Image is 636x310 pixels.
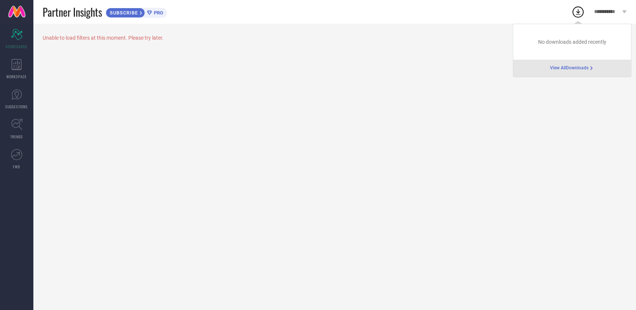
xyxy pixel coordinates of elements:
[106,6,167,18] a: SUBSCRIBEPRO
[550,65,594,71] a: View AllDownloads
[10,134,23,139] span: TRENDS
[43,4,102,20] span: Partner Insights
[7,74,27,79] span: WORKSPACE
[538,39,606,45] span: No downloads added recently
[550,65,594,71] div: Open download page
[550,65,589,71] span: View All Downloads
[6,104,28,109] span: SUGGESTIONS
[106,10,140,16] span: SUBSCRIBE
[6,44,28,49] span: SCORECARDS
[13,164,20,169] span: FWD
[43,35,627,41] div: Unable to load filters at this moment. Please try later.
[152,10,163,16] span: PRO
[571,5,585,19] div: Open download list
